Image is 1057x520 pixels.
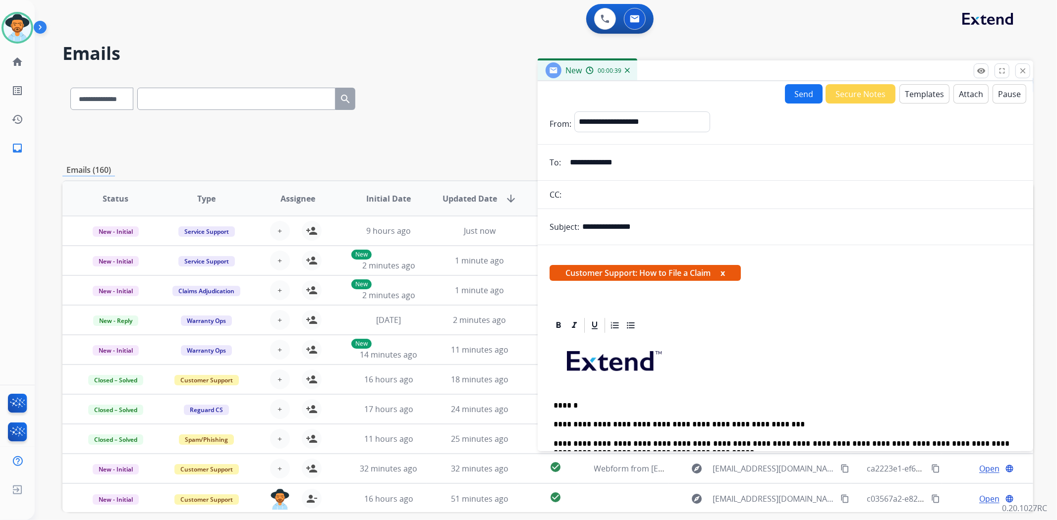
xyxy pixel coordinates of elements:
[451,404,508,415] span: 24 minutes ago
[993,84,1026,104] button: Pause
[550,491,561,503] mat-icon: check_circle
[184,405,229,415] span: Reguard CS
[979,493,1000,505] span: Open
[351,250,372,260] p: New
[505,193,517,205] mat-icon: arrow_downward
[840,464,849,473] mat-icon: content_copy
[567,318,582,333] div: Italic
[899,84,949,104] button: Templates
[306,284,318,296] mat-icon: person_add
[550,265,741,281] span: Customer Support: How to File a Claim
[362,290,415,301] span: 2 minutes ago
[270,399,290,419] button: +
[270,251,290,270] button: +
[270,369,290,389] button: +
[691,463,703,474] mat-icon: explore
[565,65,582,76] span: New
[88,405,143,415] span: Closed – Solved
[451,493,508,504] span: 51 minutes ago
[93,494,139,505] span: New - Initial
[691,493,703,505] mat-icon: explore
[351,279,372,289] p: New
[270,429,290,449] button: +
[278,373,282,385] span: +
[93,256,139,266] span: New - Initial
[455,285,504,296] span: 1 minute ago
[979,463,1000,474] span: Open
[594,463,819,474] span: Webform from [EMAIL_ADDRESS][DOMAIN_NAME] on [DATE]
[306,373,318,385] mat-icon: person_add
[278,463,282,474] span: +
[953,84,989,104] button: Attach
[306,344,318,356] mat-icon: person_add
[362,260,415,271] span: 2 minutes ago
[366,193,411,205] span: Initial Date
[713,493,834,505] span: [EMAIL_ADDRESS][DOMAIN_NAME]
[306,493,318,505] mat-icon: person_remove
[931,464,940,473] mat-icon: content_copy
[280,193,315,205] span: Assignee
[598,67,621,75] span: 00:00:39
[364,374,413,385] span: 16 hours ago
[197,193,216,205] span: Type
[278,225,282,237] span: +
[93,315,138,326] span: New - Reply
[270,280,290,300] button: +
[174,494,239,505] span: Customer Support
[306,225,318,237] mat-icon: person_add
[62,44,1033,63] h2: Emails
[172,286,240,296] span: Claims Adjudication
[88,434,143,445] span: Closed – Solved
[451,374,508,385] span: 18 minutes ago
[451,463,508,474] span: 32 minutes ago
[174,464,239,474] span: Customer Support
[364,404,413,415] span: 17 hours ago
[339,93,351,105] mat-icon: search
[11,56,23,68] mat-icon: home
[360,349,417,360] span: 14 minutes ago
[88,375,143,385] span: Closed – Solved
[62,164,115,176] p: Emails (160)
[451,344,508,355] span: 11 minutes ago
[451,433,508,444] span: 25 minutes ago
[351,339,372,349] p: New
[998,66,1006,75] mat-icon: fullscreen
[270,340,290,360] button: +
[587,318,602,333] div: Underline
[1018,66,1027,75] mat-icon: close
[464,225,496,236] span: Just now
[550,461,561,473] mat-icon: check_circle
[270,221,290,241] button: +
[270,310,290,330] button: +
[93,286,139,296] span: New - Initial
[364,433,413,444] span: 11 hours ago
[93,226,139,237] span: New - Initial
[608,318,622,333] div: Ordered List
[453,314,506,325] span: 2 minutes ago
[360,463,417,474] span: 32 minutes ago
[278,344,282,356] span: +
[278,403,282,415] span: +
[179,434,234,445] span: Spam/Phishing
[11,113,23,125] mat-icon: history
[306,403,318,415] mat-icon: person_add
[278,314,282,326] span: +
[366,225,411,236] span: 9 hours ago
[785,84,823,104] button: Send
[178,226,235,237] span: Service Support
[826,84,895,104] button: Secure Notes
[278,255,282,266] span: +
[278,284,282,296] span: +
[931,494,940,503] mat-icon: content_copy
[93,464,139,474] span: New - Initial
[306,314,318,326] mat-icon: person_add
[840,494,849,503] mat-icon: content_copy
[443,193,497,205] span: Updated Date
[550,118,571,130] p: From:
[3,14,31,42] img: avatar
[623,318,638,333] div: Bullet List
[181,315,232,326] span: Warranty Ops
[867,463,1017,474] span: ca2223e1-ef6d-417b-88e9-19288890c53c
[93,345,139,356] span: New - Initial
[713,463,834,474] span: [EMAIL_ADDRESS][DOMAIN_NAME]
